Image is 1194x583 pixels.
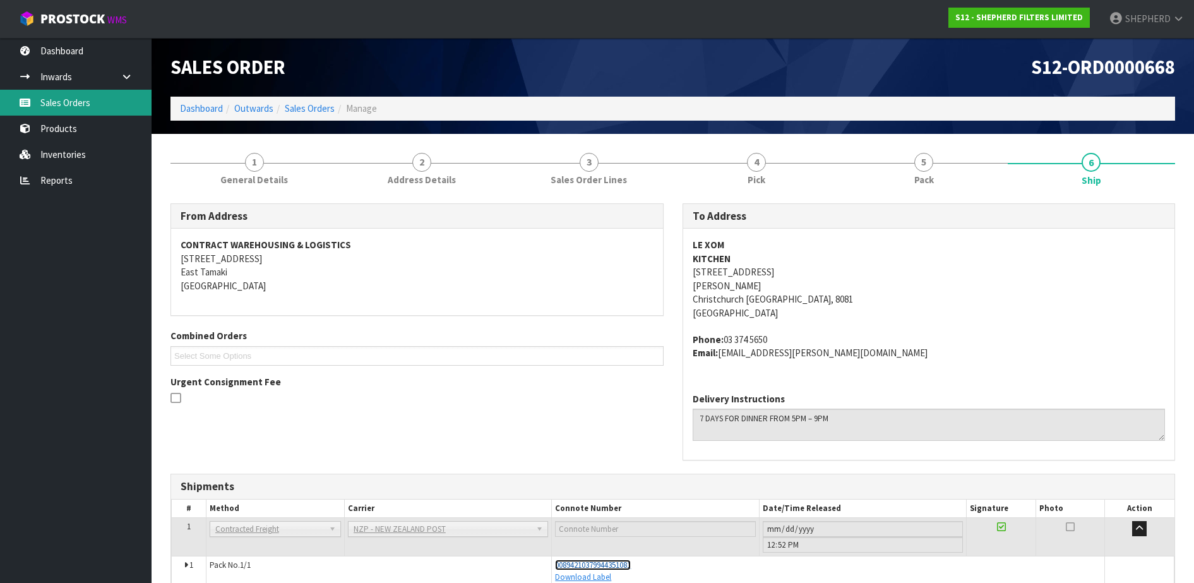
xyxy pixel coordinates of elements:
[206,500,344,518] th: Method
[747,153,766,172] span: 4
[693,347,718,359] strong: email
[19,11,35,27] img: cube-alt.png
[187,521,191,532] span: 1
[693,253,731,265] strong: KITCHEN
[170,329,247,342] label: Combined Orders
[220,173,288,186] span: General Details
[914,173,934,186] span: Pack
[759,500,967,518] th: Date/Time Released
[555,521,756,537] input: Connote Number
[170,375,281,388] label: Urgent Consignment Fee
[181,210,654,222] h3: From Address
[234,102,273,114] a: Outwards
[170,55,285,79] span: Sales Order
[1036,500,1105,518] th: Photo
[693,334,724,346] strong: phone
[180,102,223,114] a: Dashboard
[388,173,456,186] span: Address Details
[245,153,264,172] span: 1
[172,500,206,518] th: #
[693,392,785,406] label: Delivery Instructions
[40,11,105,27] span: ProStock
[181,238,654,292] address: [STREET_ADDRESS] East Tamaki [GEOGRAPHIC_DATA]
[181,239,351,251] strong: CONTRACT WAREHOUSING & LOGISTICS
[412,153,431,172] span: 2
[215,522,324,537] span: Contracted Freight
[580,153,599,172] span: 3
[107,14,127,26] small: WMS
[693,333,1166,360] address: 03 374 5650 [EMAIL_ADDRESS][PERSON_NAME][DOMAIN_NAME]
[693,239,724,251] strong: LE XOM
[1105,500,1174,518] th: Action
[285,102,335,114] a: Sales Orders
[551,173,627,186] span: Sales Order Lines
[240,560,251,570] span: 1/1
[181,481,1165,493] h3: Shipments
[967,500,1036,518] th: Signature
[914,153,933,172] span: 5
[693,238,1166,320] address: [STREET_ADDRESS] [PERSON_NAME] Christchurch [GEOGRAPHIC_DATA], 8081 [GEOGRAPHIC_DATA]
[354,522,532,537] span: NZP - NEW ZEALAND POST
[552,500,760,518] th: Connote Number
[955,12,1083,23] strong: S12 - SHEPHERD FILTERS LIMITED
[748,173,765,186] span: Pick
[555,560,631,570] a: 00894210379944351081
[693,210,1166,222] h3: To Address
[1082,153,1101,172] span: 6
[1125,13,1171,25] span: SHEPHERD
[555,572,611,582] a: Download Label
[1082,174,1101,187] span: Ship
[344,500,552,518] th: Carrier
[346,102,377,114] span: Manage
[1031,55,1175,79] span: S12-ORD0000668
[189,560,193,570] span: 1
